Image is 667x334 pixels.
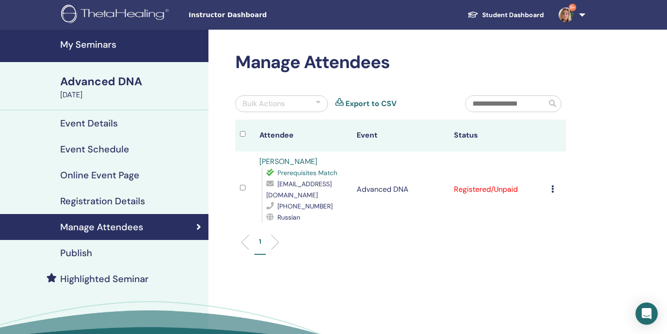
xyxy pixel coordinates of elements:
[460,6,551,24] a: Student Dashboard
[235,52,566,73] h2: Manage Attendees
[266,180,332,199] span: [EMAIL_ADDRESS][DOMAIN_NAME]
[189,10,327,20] span: Instructor Dashboard
[352,120,449,151] th: Event
[277,213,300,221] span: Russian
[60,195,145,207] h4: Registration Details
[259,237,261,246] p: 1
[346,98,396,109] a: Export to CSV
[60,273,149,284] h4: Highlighted Seminar
[352,151,449,227] td: Advanced DNA
[277,169,337,177] span: Prerequisites Match
[60,170,139,181] h4: Online Event Page
[60,74,203,89] div: Advanced DNA
[60,144,129,155] h4: Event Schedule
[636,302,658,325] div: Open Intercom Messenger
[243,98,285,109] div: Bulk Actions
[277,202,333,210] span: [PHONE_NUMBER]
[60,89,203,101] div: [DATE]
[61,5,172,25] img: logo.png
[255,120,352,151] th: Attendee
[259,157,317,166] a: [PERSON_NAME]
[60,118,118,129] h4: Event Details
[60,221,143,233] h4: Manage Attendees
[569,4,576,11] span: 9+
[60,247,92,258] h4: Publish
[55,74,208,101] a: Advanced DNA[DATE]
[60,39,203,50] h4: My Seminars
[559,7,573,22] img: default.jpg
[449,120,547,151] th: Status
[467,11,478,19] img: graduation-cap-white.svg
